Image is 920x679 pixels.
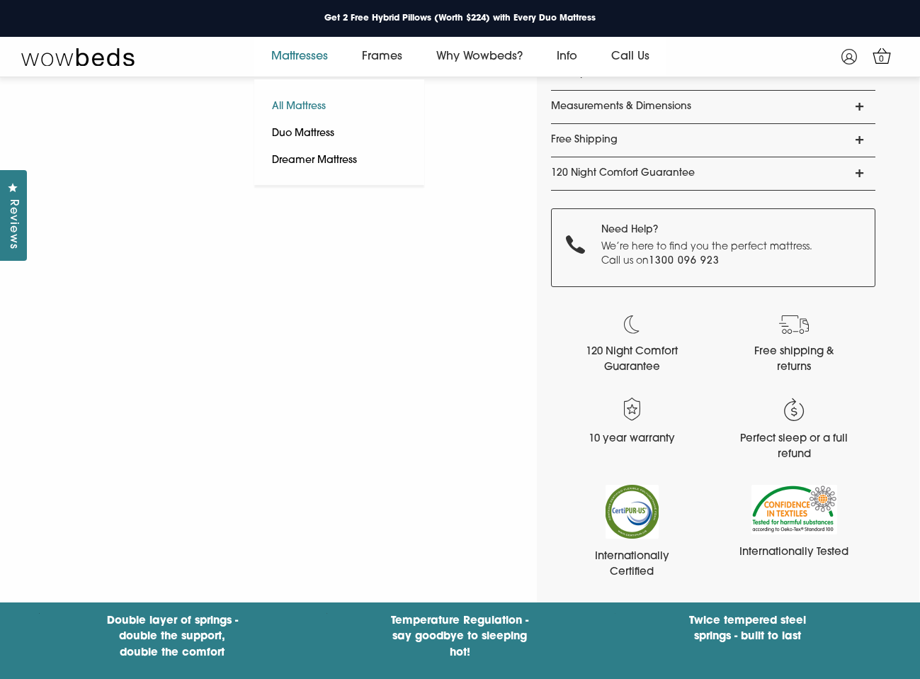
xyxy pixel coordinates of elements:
a: Why Wowbeds? [419,37,540,77]
a: Free Shipping [551,124,875,157]
div: 120 Night Comfort Guarantee [575,344,688,376]
h4: Temperature Regulation - say goodbye to sleeping hot! [389,614,530,662]
a: All Mattress [254,94,343,120]
a: Info [540,37,594,77]
a: Duo Mattress [254,120,352,147]
a: Frames [345,37,419,77]
div: Internationally Certified [575,549,688,581]
strong: Need Help? [601,225,658,235]
div: Perfect sleep or a full refund [737,432,851,464]
a: 120 Night Comfort Guarantee [551,157,875,190]
a: Measurements & Dimensions [551,91,875,123]
a: Call Us [594,37,666,77]
a: Mattresses [254,37,345,77]
div: Free shipping & returns [737,344,851,376]
div: 10 year warranty [575,432,688,448]
span: 0 [875,52,889,67]
a: Dreamer Mattress [254,147,375,174]
a: 1300 096 923 [649,256,720,266]
div: Internationally Tested [737,545,851,561]
a: 0 [869,43,894,68]
span: Reviews [4,199,22,249]
p: We’re here to find you the perfect mattress. Call us on [601,240,837,268]
h4: Twice tempered steel springs - built to last [677,614,819,646]
a: Get 2 Free Hybrid Pillows (Worth $224) with Every Duo Mattress [313,9,607,28]
img: Wow Beds Logo [21,47,135,67]
h4: Double layer of springs - double the support, double the comfort [101,614,243,662]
